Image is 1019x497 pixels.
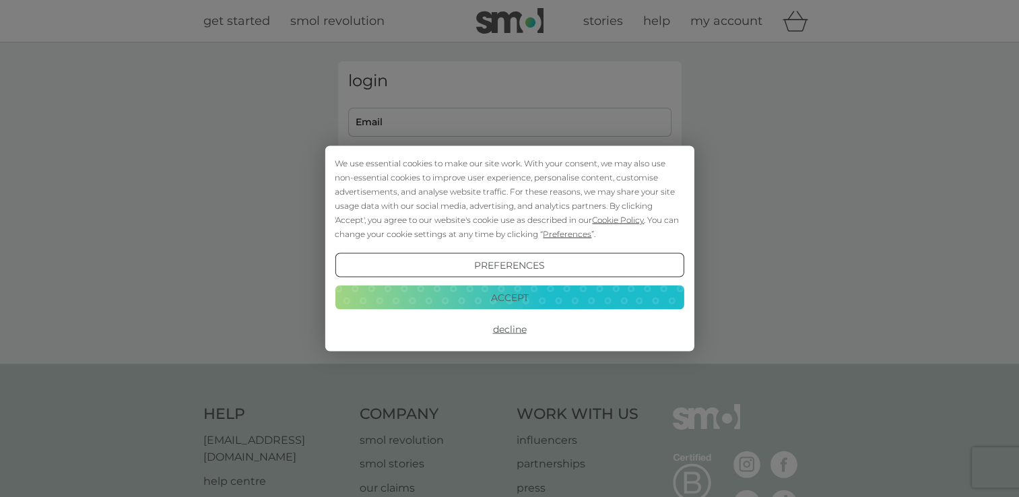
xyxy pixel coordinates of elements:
button: Decline [335,317,684,341]
button: Preferences [335,253,684,277]
span: Preferences [543,229,591,239]
div: We use essential cookies to make our site work. With your consent, we may also use non-essential ... [335,156,684,241]
div: Cookie Consent Prompt [325,146,694,352]
span: Cookie Policy [592,215,644,225]
button: Accept [335,285,684,309]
